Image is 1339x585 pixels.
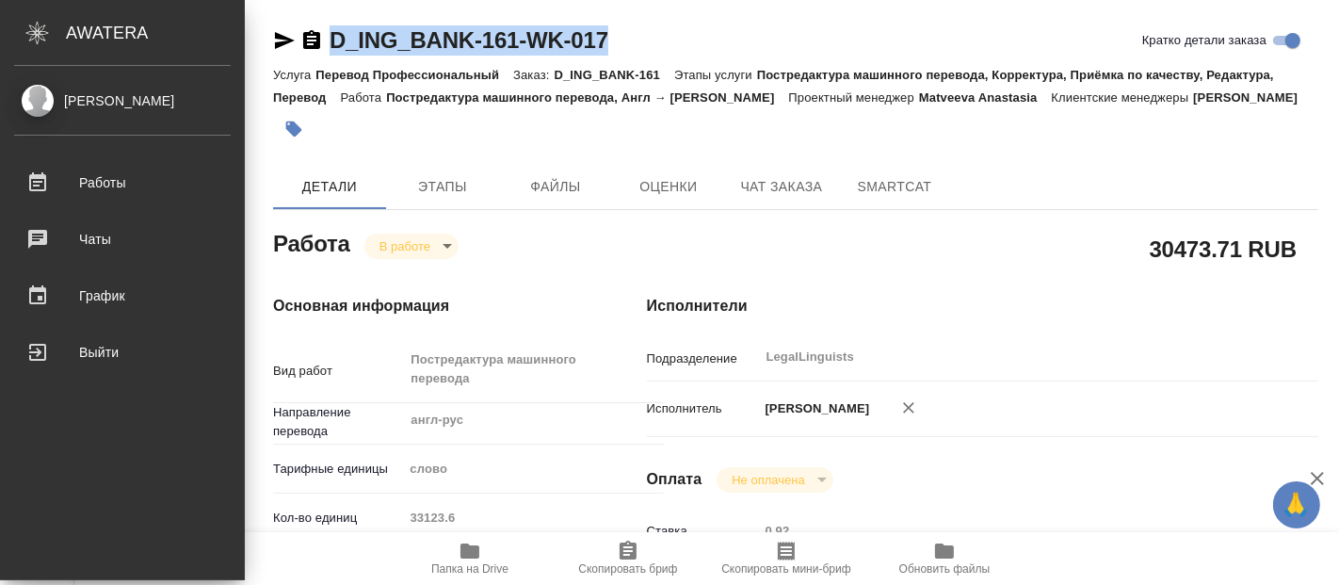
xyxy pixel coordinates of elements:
[759,399,870,418] p: [PERSON_NAME]
[647,295,1318,317] h4: Исполнители
[5,272,240,319] a: График
[5,216,240,263] a: Чаты
[647,468,702,491] h4: Оплата
[386,90,788,105] p: Постредактура машинного перевода, Англ → [PERSON_NAME]
[66,14,245,52] div: AWATERA
[1150,233,1297,265] h2: 30473.71 RUB
[549,532,707,585] button: Скопировать бриф
[403,453,664,485] div: слово
[865,532,1024,585] button: Обновить файлы
[1142,31,1266,50] span: Кратко детали заказа
[899,562,991,576] span: Обновить файлы
[849,175,940,199] span: SmartCat
[647,522,759,541] p: Ставка
[374,238,436,254] button: В работе
[273,68,1274,105] p: Постредактура машинного перевода, Корректура, Приёмка по качеству, Редактура, Перевод
[391,532,549,585] button: Папка на Drive
[1273,481,1320,528] button: 🙏
[341,90,387,105] p: Работа
[5,329,240,376] a: Выйти
[273,362,403,381] p: Вид работ
[273,68,315,82] p: Услуга
[759,517,1263,544] input: Пустое поле
[14,90,231,111] div: [PERSON_NAME]
[726,472,810,488] button: Не оплачена
[647,349,759,368] p: Подразделение
[397,175,488,199] span: Этапы
[330,27,608,53] a: D_ING_BANK-161-WK-017
[273,295,572,317] h4: Основная информация
[736,175,827,199] span: Чат заказа
[273,403,403,441] p: Направление перевода
[14,282,231,310] div: График
[5,159,240,206] a: Работы
[555,68,674,82] p: D_ING_BANK-161
[623,175,714,199] span: Оценки
[273,509,403,528] p: Кол-во единиц
[273,29,296,52] button: Скопировать ссылку для ЯМессенджера
[510,175,601,199] span: Файлы
[674,68,757,82] p: Этапы услуги
[721,562,850,576] span: Скопировать мини-бриф
[1052,90,1194,105] p: Клиентские менеджеры
[707,532,865,585] button: Скопировать мини-бриф
[431,562,508,576] span: Папка на Drive
[1281,485,1313,525] span: 🙏
[789,90,919,105] p: Проектный менеджер
[273,108,315,150] button: Добавить тэг
[888,387,929,429] button: Удалить исполнителя
[364,234,459,259] div: В работе
[403,504,664,531] input: Пустое поле
[284,175,375,199] span: Детали
[513,68,554,82] p: Заказ:
[919,90,1052,105] p: Matveeva Anastasia
[647,399,759,418] p: Исполнитель
[1193,90,1312,105] p: [PERSON_NAME]
[14,169,231,197] div: Работы
[14,225,231,253] div: Чаты
[315,68,513,82] p: Перевод Профессиональный
[273,460,403,479] p: Тарифные единицы
[578,562,677,576] span: Скопировать бриф
[300,29,323,52] button: Скопировать ссылку
[273,225,350,259] h2: Работа
[717,467,832,493] div: В работе
[14,338,231,366] div: Выйти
